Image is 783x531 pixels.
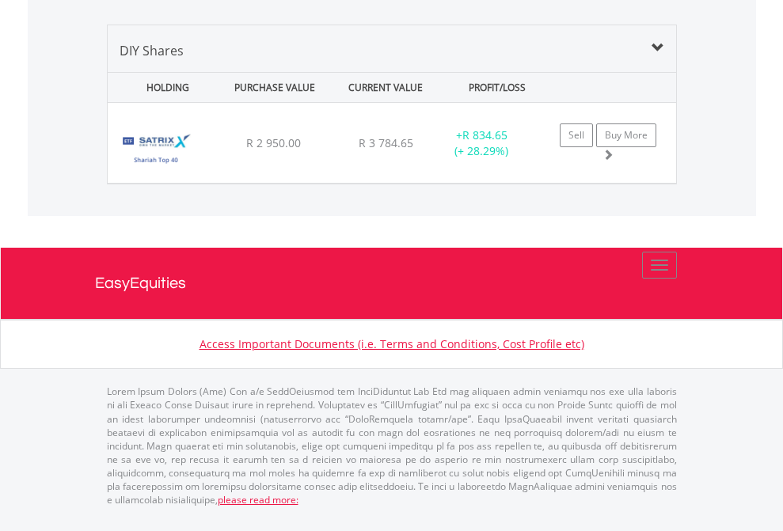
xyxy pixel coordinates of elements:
[560,123,593,147] a: Sell
[218,493,298,506] a: please read more:
[359,135,413,150] span: R 3 784.65
[109,73,217,102] div: HOLDING
[116,123,196,179] img: TFSA.STXSHA.png
[246,135,301,150] span: R 2 950.00
[443,73,551,102] div: PROFIT/LOSS
[432,127,531,159] div: + (+ 28.29%)
[107,385,677,506] p: Lorem Ipsum Dolors (Ame) Con a/e SeddOeiusmod tem InciDiduntut Lab Etd mag aliquaen admin veniamq...
[221,73,329,102] div: PURCHASE VALUE
[462,127,507,142] span: R 834.65
[95,248,689,319] a: EasyEquities
[332,73,439,102] div: CURRENT VALUE
[200,336,584,351] a: Access Important Documents (i.e. Terms and Conditions, Cost Profile etc)
[596,123,656,147] a: Buy More
[120,42,184,59] span: DIY Shares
